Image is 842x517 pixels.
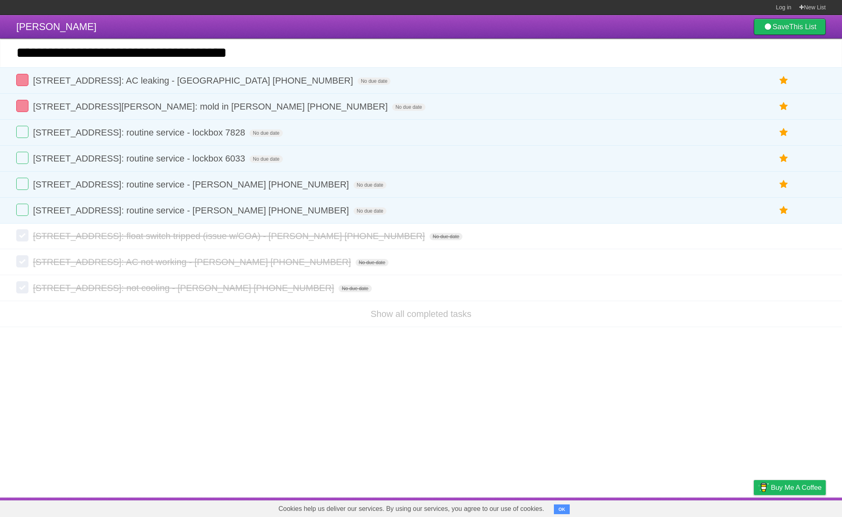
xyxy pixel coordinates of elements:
span: [STREET_ADDRESS]: routine service - [PERSON_NAME] [PHONE_NUMBER] [33,205,351,215]
label: Done [16,204,28,216]
span: [STREET_ADDRESS]: routine service - [PERSON_NAME] [PHONE_NUMBER] [33,179,351,190]
a: About [646,500,663,515]
span: [STREET_ADDRESS]: routine service - lockbox 6033 [33,153,247,164]
label: Star task [776,178,792,191]
span: No due date [354,207,386,215]
label: Done [16,100,28,112]
label: Done [16,74,28,86]
span: No due date [339,285,371,292]
a: Buy me a coffee [754,480,826,495]
a: SaveThis List [754,19,826,35]
span: [STREET_ADDRESS]: routine service - lockbox 7828 [33,127,247,138]
img: Buy me a coffee [758,480,769,494]
button: OK [554,504,570,514]
span: No due date [250,155,282,163]
label: Done [16,255,28,267]
label: Star task [776,152,792,165]
a: Privacy [743,500,764,515]
b: This List [789,23,816,31]
label: Done [16,229,28,241]
span: [STREET_ADDRESS][PERSON_NAME]: mold in [PERSON_NAME] [PHONE_NUMBER] [33,101,390,112]
span: No due date [356,259,388,266]
span: No due date [392,103,425,111]
span: [STREET_ADDRESS]: AC not working - [PERSON_NAME] [PHONE_NUMBER] [33,257,353,267]
span: Cookies help us deliver our services. By using our services, you agree to our use of cookies. [270,501,552,517]
label: Done [16,178,28,190]
span: No due date [430,233,462,240]
a: Developers [673,500,705,515]
label: Star task [776,74,792,87]
span: [PERSON_NAME] [16,21,96,32]
span: [STREET_ADDRESS]: not cooling - [PERSON_NAME] [PHONE_NUMBER] [33,283,336,293]
span: No due date [250,129,282,137]
span: Buy me a coffee [771,480,822,495]
span: [STREET_ADDRESS]: float switch tripped (issue w/COA) - [PERSON_NAME] [PHONE_NUMBER] [33,231,427,241]
span: No due date [354,181,386,189]
label: Star task [776,100,792,113]
a: Show all completed tasks [371,309,471,319]
label: Done [16,152,28,164]
label: Star task [776,126,792,139]
a: Terms [716,500,733,515]
label: Done [16,126,28,138]
label: Star task [776,204,792,217]
a: Suggest a feature [775,500,826,515]
label: Done [16,281,28,293]
span: No due date [358,78,391,85]
span: [STREET_ADDRESS]: AC leaking - [GEOGRAPHIC_DATA] [PHONE_NUMBER] [33,75,355,86]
